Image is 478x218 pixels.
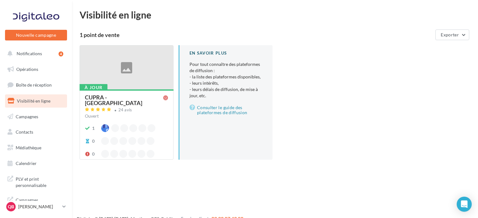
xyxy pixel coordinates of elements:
a: Campagnes [4,110,68,123]
a: Consulter le guide des plateformes de diffusion [190,104,262,116]
a: QB [PERSON_NAME] [5,201,67,213]
li: - leurs intérêts, [190,80,262,86]
span: Contacts [16,129,33,135]
div: 0 [92,151,95,157]
div: Open Intercom Messenger [457,197,472,212]
a: Contacts [4,125,68,139]
span: Calendrier [16,161,37,166]
div: 1 [92,125,95,131]
span: Campagnes [16,114,38,119]
span: Ouvert [85,113,99,119]
p: [PERSON_NAME] [18,204,60,210]
a: Campagnes DataOnDemand [4,193,68,212]
li: - la liste des plateformes disponibles, [190,74,262,80]
span: Boîte de réception [16,82,52,88]
a: Visibilité en ligne [4,94,68,108]
div: CUPRA - [GEOGRAPHIC_DATA] [85,94,163,106]
a: Calendrier [4,157,68,170]
span: Campagnes DataOnDemand [16,196,65,209]
li: - leurs délais de diffusion, de mise à jour, etc. [190,86,262,99]
a: Opérations [4,63,68,76]
a: Médiathèque [4,141,68,154]
span: Visibilité en ligne [17,98,50,104]
div: 4 [59,51,63,56]
div: Visibilité en ligne [80,10,470,19]
div: 1 point de vente [80,32,433,38]
div: 24 avis [118,108,132,112]
a: Boîte de réception [4,78,68,92]
button: Notifications 4 [4,47,66,60]
span: PLV et print personnalisable [16,175,65,188]
span: Opérations [16,66,38,72]
button: Nouvelle campagne [5,30,67,40]
div: À jour [80,84,107,91]
span: Notifications [17,51,42,56]
span: Exporter [441,32,459,37]
span: QB [8,204,14,210]
a: PLV et print personnalisable [4,172,68,191]
a: 24 avis [85,107,168,114]
div: 0 [92,138,95,144]
div: En savoir plus [190,50,262,56]
button: Exporter [435,29,469,40]
p: Pour tout connaître des plateformes de diffusion : [190,61,262,99]
span: Médiathèque [16,145,41,150]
